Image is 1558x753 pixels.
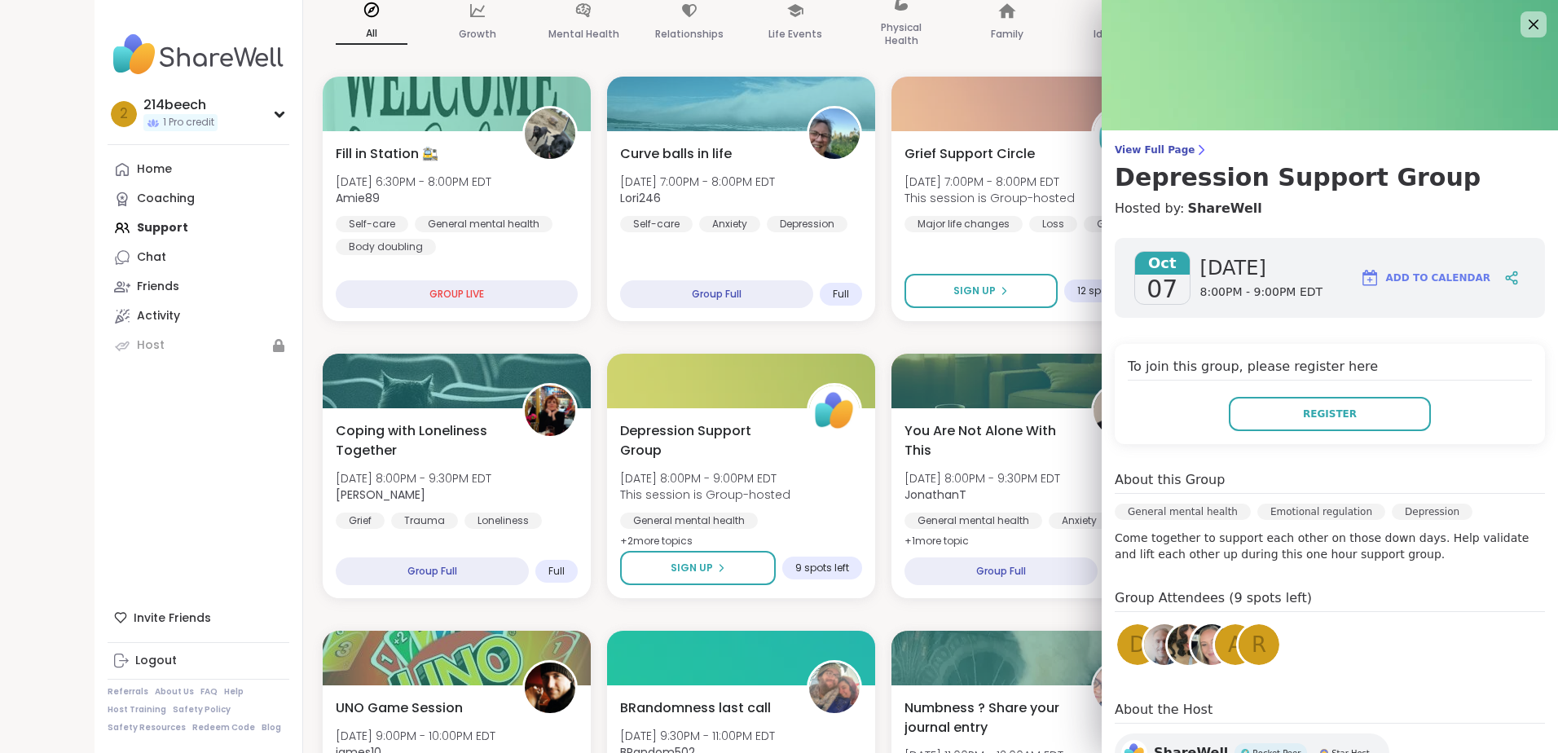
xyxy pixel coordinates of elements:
div: Home [137,161,172,178]
p: Family [991,24,1023,44]
div: 214beech [143,96,218,114]
span: UNO Game Session [336,698,463,718]
img: Lori246 [809,108,860,159]
span: r [1252,629,1266,661]
span: This session is Group-hosted [904,190,1075,206]
div: GROUP LIVE [336,280,578,308]
a: tracyh7881 [1189,622,1235,667]
div: Loss [1029,216,1077,232]
div: Depression [1392,504,1472,520]
h4: Group Attendees (9 spots left) [1115,588,1545,612]
span: D [1129,629,1146,661]
img: tracyh7881 [1191,624,1232,665]
div: Self-care [336,216,408,232]
div: Chat [137,249,166,266]
a: Friends [108,272,289,302]
span: [DATE] 7:00PM - 8:00PM EDT [620,174,775,190]
span: [DATE] 9:30PM - 11:00PM EDT [620,728,775,744]
span: Oct [1135,252,1190,275]
b: [PERSON_NAME] [336,487,425,503]
div: Group Full [336,557,529,585]
span: [DATE] 8:00PM - 9:00PM EDT [620,470,790,487]
span: Numbness ? Share your journal entry [904,698,1073,738]
p: All [336,24,407,45]
div: Anxiety [1049,513,1110,529]
a: View Full PageDepression Support Group [1115,143,1545,192]
div: Depression [767,216,847,232]
h4: About the Host [1115,700,1545,724]
img: ShareWell [1094,108,1144,159]
b: JonathanT [904,487,966,503]
a: Host [108,331,289,360]
span: [DATE] [1200,255,1323,281]
div: Host [137,337,165,354]
a: r [1236,622,1282,667]
div: Group Full [904,557,1098,585]
span: [DATE] 6:30PM - 8:00PM EDT [336,174,491,190]
div: Self-care [620,216,693,232]
a: Host Training [108,704,166,716]
span: [DATE] 9:00PM - 10:00PM EDT [336,728,495,744]
span: 12 spots left [1077,284,1133,297]
p: Identity [1094,24,1133,44]
div: Major life changes [904,216,1023,232]
span: a [1228,629,1243,661]
span: Add to Calendar [1386,271,1490,285]
div: Emotional regulation [1257,504,1385,520]
a: a [1213,622,1258,667]
img: Amie89 [525,108,575,159]
span: Grief Support Circle [904,144,1035,164]
a: Redeem Code [192,722,255,733]
span: [DATE] 8:00PM - 9:30PM EDT [904,470,1060,487]
div: Grief [1084,216,1133,232]
span: Register [1303,407,1357,421]
img: ShareWell Nav Logo [108,26,289,83]
span: View Full Page [1115,143,1545,156]
p: Physical Health [865,18,937,51]
button: Sign Up [620,551,776,585]
h4: Hosted by: [1115,199,1545,218]
a: Activity [108,302,289,331]
div: Coaching [137,191,195,207]
div: General mental health [1115,504,1251,520]
a: Help [224,686,244,698]
p: Relationships [655,24,724,44]
b: Amie89 [336,190,380,206]
span: Curve balls in life [620,144,732,164]
a: Safety Policy [173,704,231,716]
img: ShareWell Logomark [1360,268,1380,288]
span: Full [548,565,565,578]
div: Trauma [391,513,458,529]
span: 1 Pro credit [163,116,214,130]
span: Depression Support Group [620,421,789,460]
a: ShareWell [1187,199,1261,218]
a: SinnersWinSometimes [1165,622,1211,667]
h4: To join this group, please register here [1128,357,1532,381]
img: Kelldog23 [1094,663,1144,713]
a: About Us [155,686,194,698]
span: Fill in Station 🚉 [336,144,438,164]
button: Add to Calendar [1353,258,1498,297]
div: Grief [336,513,385,529]
div: Group Full [620,280,813,308]
div: Logout [135,653,177,669]
span: BRandomness last call [620,698,771,718]
span: [DATE] 7:00PM - 8:00PM EDT [904,174,1075,190]
img: JonathanT [1094,385,1144,436]
h3: Depression Support Group [1115,163,1545,192]
span: Coping with Loneliness Together [336,421,504,460]
h4: About this Group [1115,470,1225,490]
p: Life Events [768,24,822,44]
div: Invite Friends [108,603,289,632]
a: FAQ [200,686,218,698]
div: Activity [137,308,180,324]
div: Anxiety [699,216,760,232]
div: Friends [137,279,179,295]
div: Body doubling [336,239,436,255]
span: [DATE] 8:00PM - 9:30PM EDT [336,470,491,487]
span: Sign Up [953,284,996,298]
span: This session is Group-hosted [620,487,790,503]
a: Blog [262,722,281,733]
img: james10 [525,663,575,713]
button: Sign Up [904,274,1058,308]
